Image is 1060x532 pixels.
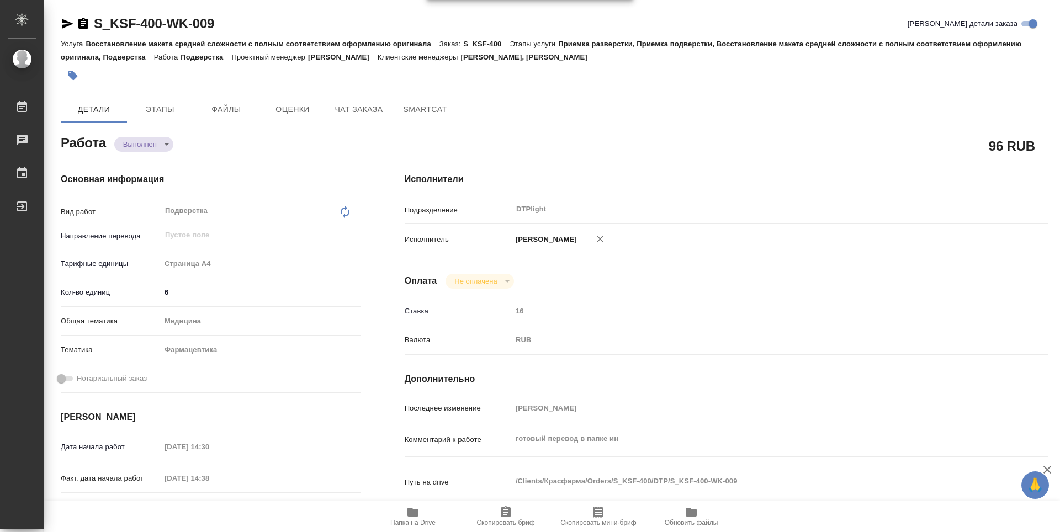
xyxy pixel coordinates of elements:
[231,53,308,61] p: Проектный менеджер
[61,316,161,327] p: Общая тематика
[510,40,558,48] p: Этапы услуги
[61,473,161,484] p: Факт. дата начала работ
[645,501,738,532] button: Обновить файлы
[61,344,161,355] p: Тематика
[134,103,187,116] span: Этапы
[77,17,90,30] button: Скопировать ссылку
[1026,474,1045,497] span: 🙏
[67,103,120,116] span: Детали
[61,411,361,424] h4: [PERSON_NAME]
[61,441,161,453] p: Дата начала работ
[86,40,439,48] p: Восстановление макета средней сложности с полным соответствием оформлению оригинала
[94,16,214,31] a: S_KSF-400-WK-009
[665,519,718,526] span: Обновить файлы
[405,306,512,317] p: Ставка
[332,103,385,116] span: Чат заказа
[61,287,161,298] p: Кол-во единиц
[989,136,1035,155] h2: 96 RUB
[459,501,552,532] button: Скопировать бриф
[161,254,361,273] div: Страница А4
[120,140,160,149] button: Выполнен
[512,400,994,416] input: Пустое поле
[588,227,612,251] button: Удалить исполнителя
[154,53,181,61] p: Работа
[512,234,577,245] p: [PERSON_NAME]
[512,472,994,491] textarea: /Clients/Красфарма/Orders/S_KSF-400/DTP/S_KSF-400-WK-009
[405,373,1048,386] h4: Дополнительно
[405,274,437,288] h4: Оплата
[399,103,452,116] span: SmartCat
[512,331,994,349] div: RUB
[405,173,1048,186] h4: Исполнители
[1021,471,1049,499] button: 🙏
[461,53,596,61] p: [PERSON_NAME], [PERSON_NAME]
[181,53,231,61] p: Подверстка
[308,53,378,61] p: [PERSON_NAME]
[512,303,994,319] input: Пустое поле
[161,284,361,300] input: ✎ Введи что-нибудь
[161,341,361,359] div: Фармацевтика
[367,501,459,532] button: Папка на Drive
[560,519,636,526] span: Скопировать мини-бриф
[61,132,106,152] h2: Работа
[405,234,512,245] p: Исполнитель
[164,228,335,242] input: Пустое поле
[161,470,257,486] input: Пустое поле
[439,40,463,48] p: Заказ:
[161,439,257,455] input: Пустое поле
[552,501,645,532] button: Скопировать мини-бриф
[61,206,161,217] p: Вид работ
[405,205,512,216] p: Подразделение
[463,40,510,48] p: S_KSF-400
[61,173,361,186] h4: Основная информация
[61,63,85,88] button: Добавить тэг
[161,312,361,331] div: Медицина
[61,231,161,242] p: Направление перевода
[61,40,86,48] p: Услуга
[476,519,534,526] span: Скопировать бриф
[266,103,319,116] span: Оценки
[405,334,512,345] p: Валюта
[405,434,512,445] p: Комментарий к работе
[405,403,512,414] p: Последнее изменение
[161,499,257,515] input: Пустое поле
[61,258,161,269] p: Тарифные единицы
[908,18,1017,29] span: [PERSON_NAME] детали заказа
[446,274,513,289] div: Выполнен
[200,103,253,116] span: Файлы
[512,429,994,448] textarea: готовый перевод в папке ин
[451,276,500,286] button: Не оплачена
[61,17,74,30] button: Скопировать ссылку для ЯМессенджера
[405,477,512,488] p: Путь на drive
[378,53,461,61] p: Клиентские менеджеры
[390,519,436,526] span: Папка на Drive
[77,373,147,384] span: Нотариальный заказ
[114,137,173,152] div: Выполнен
